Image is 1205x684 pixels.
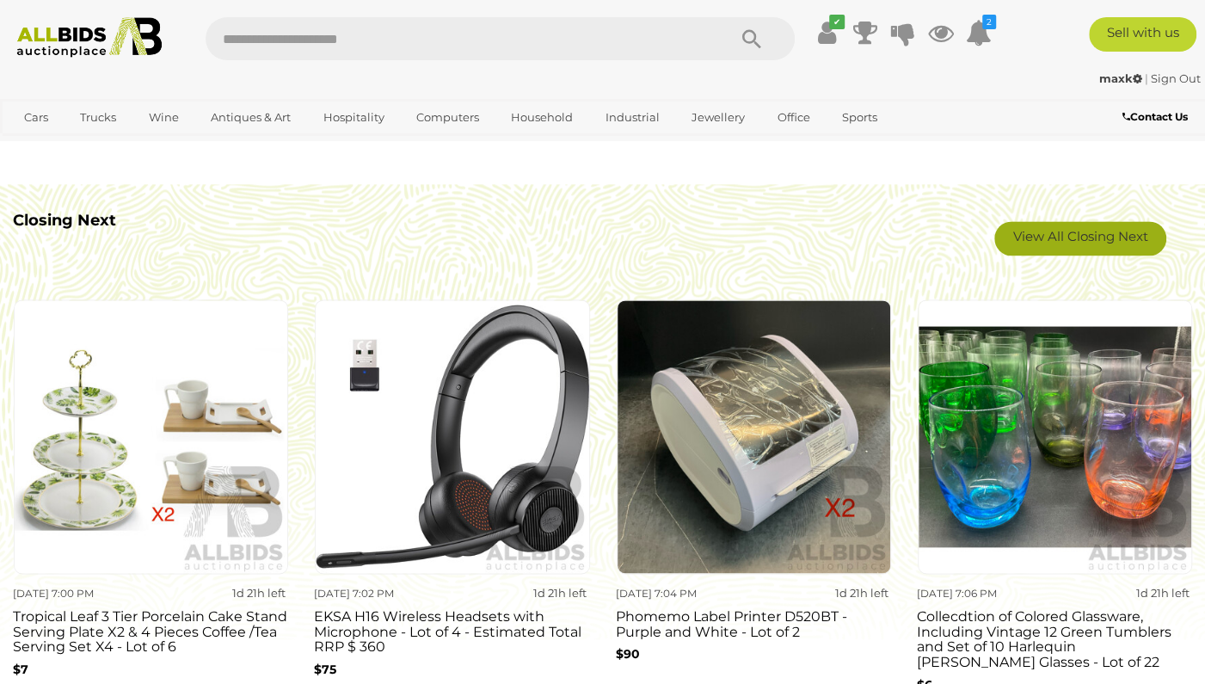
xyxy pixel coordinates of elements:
a: Sell with us [1089,17,1196,52]
a: View All Closing Next [994,221,1166,256]
div: [DATE] 7:00 PM [13,583,145,602]
a: Trucks [69,103,127,132]
a: Jewellery [680,103,756,132]
a: Sports [831,103,888,132]
strong: 1d 21h left [1136,585,1190,599]
b: $75 [314,661,336,676]
a: Antiques & Art [200,103,302,132]
h3: Collecdtion of Colored Glassware, Including Vintage 12 Green Tumblers and Set of 10 Harlequin [PE... [917,604,1192,669]
b: Closing Next [13,211,116,230]
a: Office [765,103,821,132]
h3: Tropical Leaf 3 Tier Porcelain Cake Stand Serving Plate X2 & 4 Pieces Coffee /Tea Serving Set X4 ... [13,604,288,654]
h3: EKSA H16 Wireless Headsets with Microphone - Lot of 4 - Estimated Total RRP $ 360 [314,604,589,654]
div: [DATE] 7:02 PM [314,583,446,602]
i: ✔ [829,15,845,29]
img: EKSA H16 Wireless Headsets with Microphone - Lot of 4 - Estimated Total RRP $ 360 [315,299,589,574]
img: Phomemo Label Printer D520BT - Purple and White - Lot of 2 [617,299,891,574]
a: Computers [405,103,490,132]
span: | [1145,71,1148,85]
a: Contact Us [1122,108,1192,126]
a: Wine [138,103,190,132]
a: Industrial [594,103,671,132]
strong: maxk [1099,71,1142,85]
a: [GEOGRAPHIC_DATA] [13,132,157,160]
button: Search [709,17,795,60]
strong: 1d 21h left [533,585,587,599]
strong: 1d 21h left [834,585,888,599]
i: 2 [982,15,996,29]
div: [DATE] 7:06 PM [917,583,1049,602]
b: $7 [13,661,28,676]
a: 2 [966,17,992,48]
img: Allbids.com.au [9,17,170,58]
strong: 1d 21h left [232,585,286,599]
a: ✔ [815,17,840,48]
div: [DATE] 7:04 PM [616,583,748,602]
h3: Phomemo Label Printer D520BT - Purple and White - Lot of 2 [616,604,891,638]
b: Contact Us [1122,110,1188,123]
a: maxk [1099,71,1145,85]
img: Collecdtion of Colored Glassware, Including Vintage 12 Green Tumblers and Set of 10 Harlequin She... [918,299,1192,574]
img: Tropical Leaf 3 Tier Porcelain Cake Stand Serving Plate X2 & 4 Pieces Coffee /Tea Serving Set X4 ... [14,299,288,574]
a: Household [500,103,584,132]
a: Cars [13,103,59,132]
a: Sign Out [1151,71,1201,85]
a: Hospitality [312,103,396,132]
b: $90 [616,645,640,661]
